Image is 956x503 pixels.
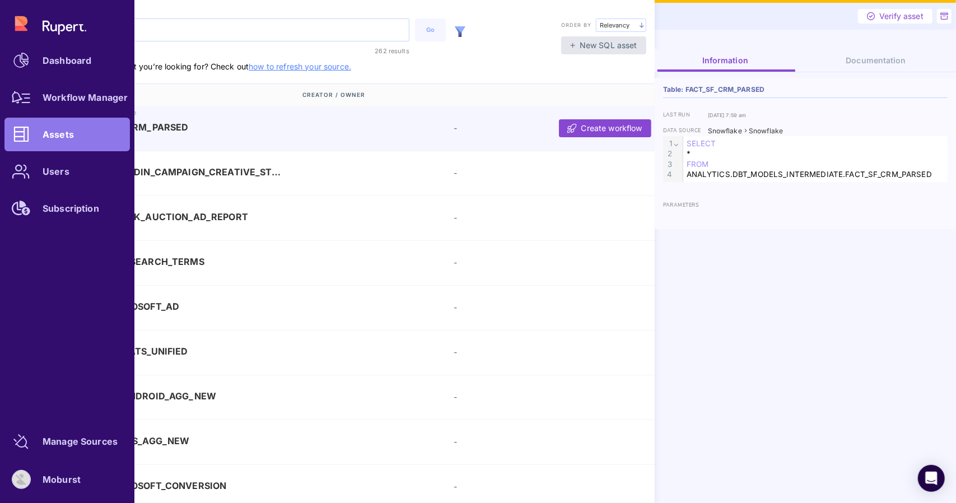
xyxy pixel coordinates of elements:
label: Order by [562,21,591,29]
div: 1 [663,138,674,149]
span: Table: STG_LINKEDIN_CAMPAIGN_CREATIVE_STATISTICS [54,167,282,177]
div: Moburst [43,476,81,483]
div: - [454,436,604,448]
a: Workflow Manager [4,81,130,114]
div: - [454,167,604,179]
span: Create workflow [581,123,642,134]
a: Users [4,155,130,188]
div: - [454,212,604,223]
span: Table: STG_MICROSOFT_CONVERSION [54,481,226,491]
div: Manage Sources [43,438,118,445]
div: - [454,122,604,134]
span: ℹ️ Can’t find the asset you’re looking for? Check out [52,45,351,71]
div: Name [54,84,302,106]
img: arrow [640,22,644,28]
div: - [454,391,604,403]
div: Snowflake [749,126,783,136]
div: - [454,481,604,492]
label: data source [663,127,708,135]
div: [DATE] 7:59 am [708,111,747,119]
div: ANALYTICS.DBT_MODELS_INTERMEDIATE.FACT_SF_CRM_PARSED [683,169,948,180]
div: 3 [663,159,674,170]
div: 2 [663,148,674,159]
span: SELECT [687,139,716,148]
span: Table: STG_TIKTOK_AUCTION_AD_REPORT [54,212,248,222]
span: Fold line [673,138,680,149]
div: Subscription [43,205,99,212]
div: 4 [663,169,674,180]
div: Open Intercom Messenger [918,465,945,492]
span: FROM [687,160,709,169]
div: - [454,301,604,313]
span: New SQL asset [580,40,637,51]
div: Creator / Owner [302,84,451,106]
button: Go [415,18,446,41]
div: Dashboard [43,57,91,64]
label: last run [663,111,708,119]
div: Go [421,25,440,35]
div: - [454,257,604,268]
div: Users [43,168,69,175]
div: 262 results [345,45,409,57]
span: Verify asset [879,11,924,22]
a: Dashboard [4,44,130,77]
a: how to refresh your source. [249,62,351,71]
input: Search data assets [52,19,409,41]
a: Manage Sources [4,425,130,458]
span: Documentation [846,55,906,65]
span: Table: FACT_SF_CRM_PARSED [663,86,765,93]
div: - [454,346,604,358]
img: account-photo [12,471,30,488]
label: parameters [663,202,708,209]
span: Table: STG_AF_ANDROID_AGG_NEW [54,391,216,401]
div: Snowflake [708,126,742,136]
span: Information [702,55,748,65]
div: Workflow Manager [43,94,128,101]
a: Subscription [4,192,130,225]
